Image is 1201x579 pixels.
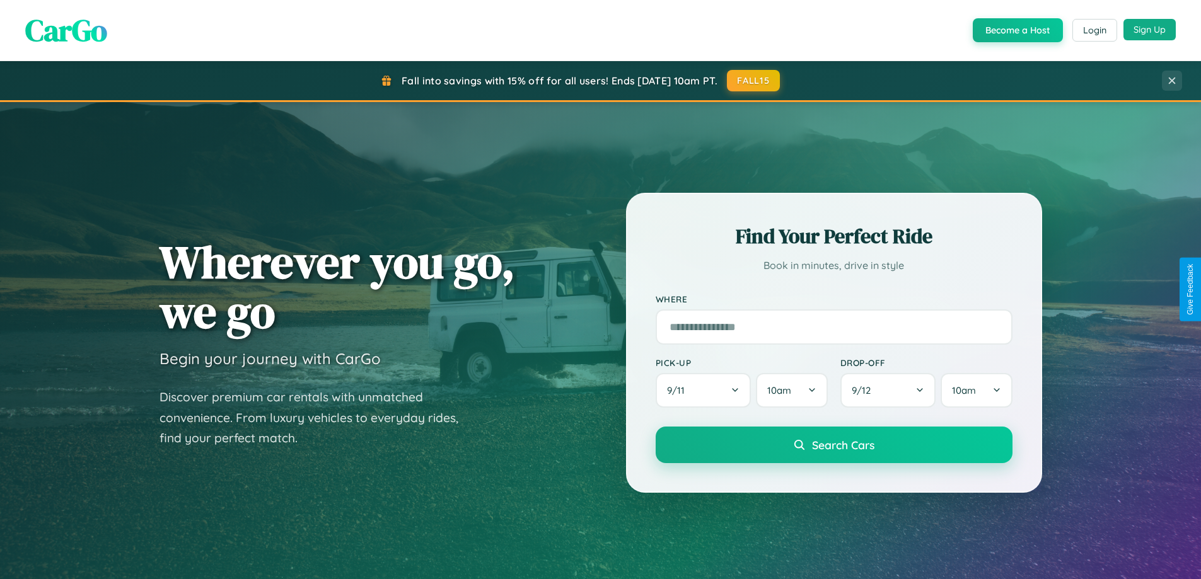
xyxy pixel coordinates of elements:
p: Discover premium car rentals with unmatched convenience. From luxury vehicles to everyday rides, ... [160,387,475,449]
label: Drop-off [840,357,1012,368]
span: Search Cars [812,438,874,452]
span: 10am [767,384,791,396]
div: Give Feedback [1186,264,1195,315]
button: 10am [756,373,827,408]
label: Pick-up [656,357,828,368]
p: Book in minutes, drive in style [656,256,1012,275]
button: FALL15 [727,70,780,91]
h1: Wherever you go, we go [160,237,515,336]
button: 9/12 [840,373,936,408]
span: 9 / 12 [852,384,877,396]
span: 10am [952,384,976,396]
button: Search Cars [656,427,1012,463]
button: 9/11 [656,373,751,408]
button: Become a Host [973,18,1063,42]
h2: Find Your Perfect Ride [656,222,1012,250]
button: 10am [941,373,1012,408]
span: 9 / 11 [667,384,691,396]
button: Login [1072,19,1117,42]
span: Fall into savings with 15% off for all users! Ends [DATE] 10am PT. [402,74,717,87]
span: CarGo [25,9,107,51]
h3: Begin your journey with CarGo [160,349,381,368]
label: Where [656,294,1012,304]
button: Sign Up [1123,19,1176,40]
